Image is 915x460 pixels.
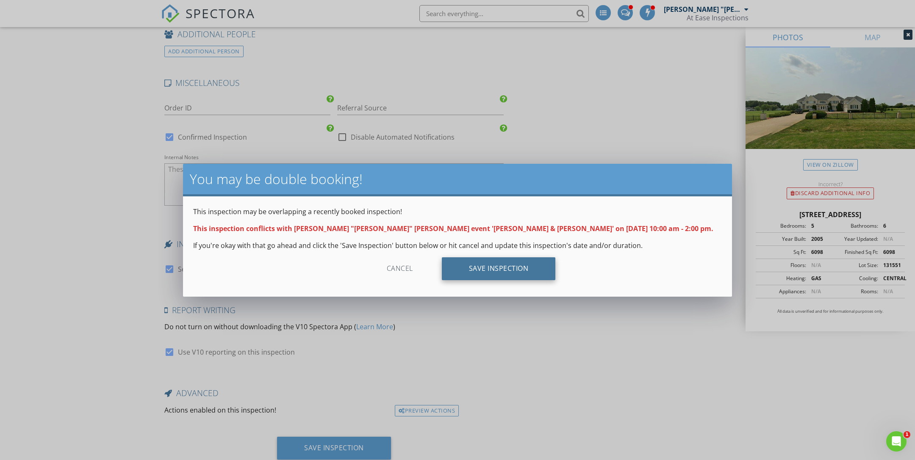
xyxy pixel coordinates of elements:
[190,171,725,187] h2: You may be double booking!
[193,224,713,233] strong: This inspection conflicts with [PERSON_NAME] "[PERSON_NAME]" [PERSON_NAME] event '[PERSON_NAME] &...
[193,240,722,251] p: If you're okay with that go ahead and click the 'Save Inspection' button below or hit cancel and ...
[360,257,440,280] div: Cancel
[442,257,556,280] div: Save Inspection
[193,207,722,217] p: This inspection may be overlapping a recently booked inspection!
[904,431,910,438] span: 1
[886,431,907,452] iframe: Intercom live chat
